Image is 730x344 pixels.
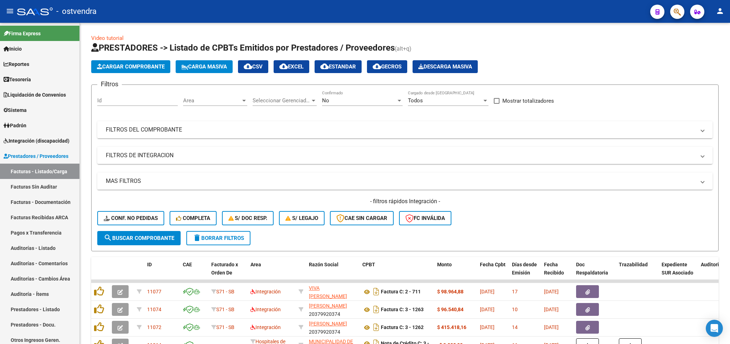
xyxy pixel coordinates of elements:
[616,257,659,288] datatable-header-cell: Trazabilidad
[183,97,241,104] span: Area
[250,262,261,267] span: Area
[250,289,281,294] span: Integración
[180,257,208,288] datatable-header-cell: CAE
[97,121,713,138] mat-expansion-panel-header: FILTROS DEL COMPROBANTE
[186,231,250,245] button: Borrar Filtros
[279,211,325,225] button: S/ legajo
[97,147,713,164] mat-expansion-panel-header: FILTROS DE INTEGRACION
[512,262,537,276] span: Días desde Emisión
[222,211,274,225] button: S/ Doc Resp.
[544,289,559,294] span: [DATE]
[97,231,181,245] button: Buscar Comprobante
[320,62,329,71] mat-icon: cloud_download
[405,215,445,221] span: FC Inválida
[147,324,161,330] span: 11072
[106,126,695,134] mat-panel-title: FILTROS DEL COMPROBANTE
[437,289,464,294] strong: $ 98.964,88
[372,304,381,315] i: Descargar documento
[373,63,402,70] span: Gecros
[56,4,97,19] span: - ostvendra
[309,302,357,317] div: 20379920374
[315,60,362,73] button: Estandar
[480,307,495,312] span: [DATE]
[502,97,554,105] span: Mostrar totalizadores
[104,215,158,221] span: Conf. no pedidas
[706,320,723,337] div: Open Intercom Messenger
[480,262,506,267] span: Fecha Cpbt
[309,303,347,309] span: [PERSON_NAME]
[147,262,152,267] span: ID
[367,60,407,73] button: Gecros
[238,60,268,73] button: CSV
[306,257,359,288] datatable-header-cell: Razón Social
[147,289,161,294] span: 11077
[408,97,423,104] span: Todos
[541,257,573,288] datatable-header-cell: Fecha Recibido
[381,325,424,330] strong: Factura C: 3 - 1262
[181,63,227,70] span: Carga Masiva
[413,60,478,73] button: Descarga Masiva
[193,235,244,241] span: Borrar Filtros
[619,262,648,267] span: Trazabilidad
[170,211,217,225] button: Completa
[573,257,616,288] datatable-header-cell: Doc Respaldatoria
[250,307,281,312] span: Integración
[248,257,296,288] datatable-header-cell: Area
[509,257,541,288] datatable-header-cell: Días desde Emisión
[362,262,375,267] span: CPBT
[701,262,722,267] span: Auditoria
[716,7,724,15] mat-icon: person
[147,307,161,312] span: 11074
[320,63,356,70] span: Estandar
[576,262,608,276] span: Doc Respaldatoria
[322,97,329,104] span: No
[372,286,381,297] i: Descargar documento
[381,307,424,313] strong: Factura C: 3 - 1263
[309,284,357,299] div: 27209622233
[372,322,381,333] i: Descargar documento
[4,106,27,114] span: Sistema
[4,76,31,83] span: Tesorería
[274,60,309,73] button: EXCEL
[228,215,268,221] span: S/ Doc Resp.
[253,97,310,104] span: Seleccionar Gerenciador
[512,307,518,312] span: 10
[216,324,234,330] span: S71 - SB
[395,45,411,52] span: (alt+q)
[4,60,29,68] span: Reportes
[418,63,472,70] span: Descarga Masiva
[144,257,180,288] datatable-header-cell: ID
[336,215,387,221] span: CAE SIN CARGAR
[176,215,210,221] span: Completa
[91,35,124,41] a: Video tutorial
[512,324,518,330] span: 14
[434,257,477,288] datatable-header-cell: Monto
[97,79,122,89] h3: Filtros
[373,62,381,71] mat-icon: cloud_download
[104,235,174,241] span: Buscar Comprobante
[176,60,233,73] button: Carga Masiva
[6,7,14,15] mat-icon: menu
[91,60,170,73] button: Cargar Comprobante
[477,257,509,288] datatable-header-cell: Fecha Cpbt
[91,43,395,53] span: PRESTADORES -> Listado de CPBTs Emitidos por Prestadores / Proveedores
[659,257,698,288] datatable-header-cell: Expediente SUR Asociado
[4,152,68,160] span: Prestadores / Proveedores
[480,324,495,330] span: [DATE]
[97,197,713,205] h4: - filtros rápidos Integración -
[544,307,559,312] span: [DATE]
[216,307,234,312] span: S71 - SB
[279,63,304,70] span: EXCEL
[309,285,347,299] span: VIVA [PERSON_NAME]
[309,262,338,267] span: Razón Social
[250,324,281,330] span: Integración
[4,122,26,129] span: Padrón
[211,262,238,276] span: Facturado x Orden De
[544,324,559,330] span: [DATE]
[544,262,564,276] span: Fecha Recibido
[104,233,112,242] mat-icon: search
[183,262,192,267] span: CAE
[437,262,452,267] span: Monto
[193,233,201,242] mat-icon: delete
[399,211,451,225] button: FC Inválida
